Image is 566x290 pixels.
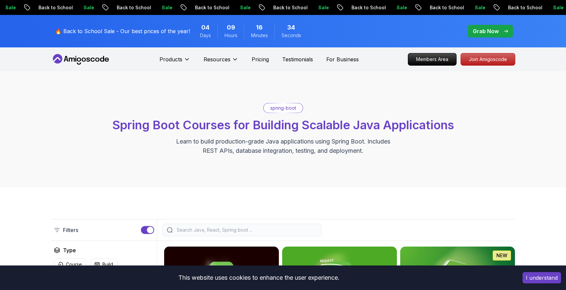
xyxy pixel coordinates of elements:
button: Build [90,258,117,271]
p: Products [159,55,182,63]
p: Back to School [413,4,459,11]
p: Back to School [257,4,302,11]
button: Course [54,258,86,271]
p: Sale [67,4,89,11]
p: Members Area [408,53,456,65]
span: Days [200,32,211,39]
p: NEW [496,252,507,259]
p: Sale [302,4,323,11]
button: Accept cookies [523,272,561,283]
button: Products [159,55,190,69]
p: Back to School [179,4,224,11]
p: Learn to build production-grade Java applications using Spring Boot. Includes REST APIs, database... [172,137,395,155]
div: This website uses cookies to enhance the user experience. [5,270,513,285]
button: Resources [204,55,238,69]
p: Back to School [492,4,537,11]
p: Back to School [335,4,380,11]
a: Members Area [408,53,457,66]
p: Sale [224,4,245,11]
p: Sale [380,4,402,11]
p: Build [102,261,113,268]
p: 🔥 Back to School Sale - Our best prices of the year! [55,27,190,35]
span: 34 Seconds [287,23,295,32]
span: Seconds [282,32,301,39]
p: Back to School [22,4,67,11]
p: Sale [459,4,480,11]
span: Spring Boot Courses for Building Scalable Java Applications [112,118,454,132]
span: Hours [224,32,237,39]
a: For Business [326,55,359,63]
p: Resources [204,55,230,63]
p: Grab Now [473,27,499,35]
p: Join Amigoscode [461,53,515,65]
p: Filters [63,226,78,234]
input: Search Java, React, Spring boot ... [175,227,317,233]
a: Testimonials [282,55,313,63]
h2: Type [63,246,76,254]
span: 4 Days [201,23,210,32]
p: spring-boot [270,105,296,111]
span: Minutes [251,32,268,39]
a: Join Amigoscode [461,53,515,66]
span: 9 Hours [227,23,235,32]
a: Pricing [252,55,269,63]
span: 16 Minutes [256,23,263,32]
p: Course [66,261,82,268]
p: Sale [537,4,558,11]
p: Back to School [100,4,146,11]
p: Sale [146,4,167,11]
